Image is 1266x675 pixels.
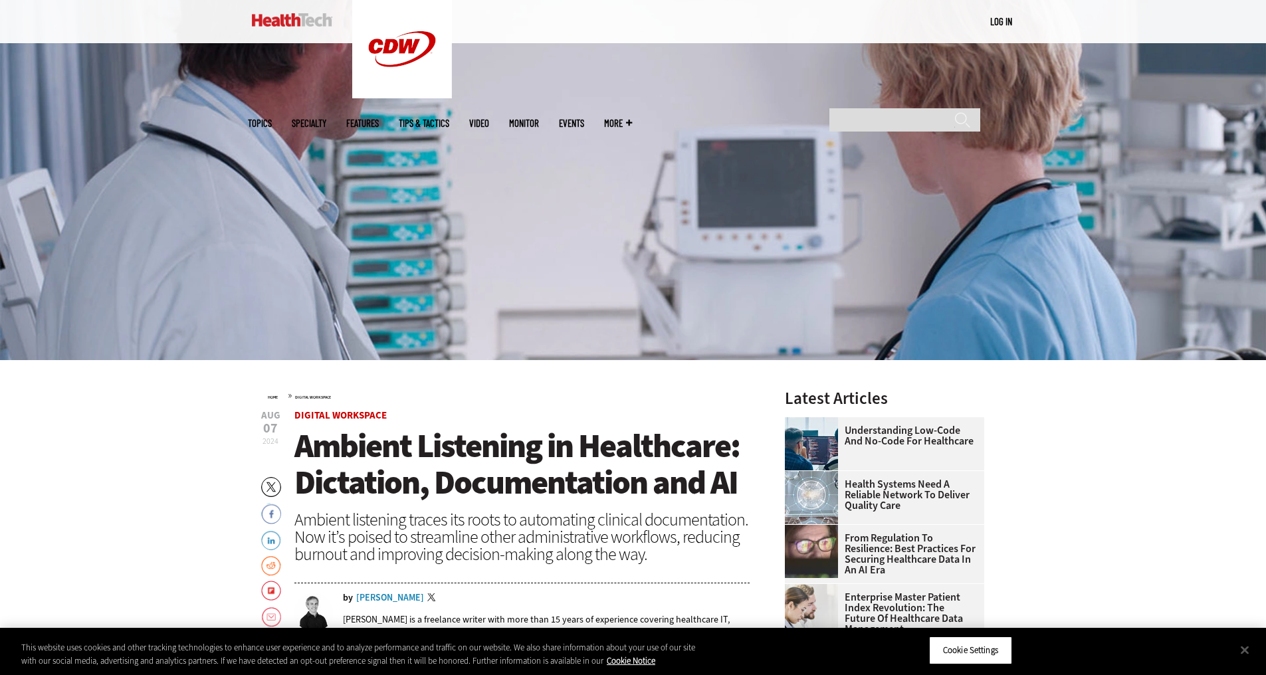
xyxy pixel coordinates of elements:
a: Tips & Tactics [399,118,449,128]
span: Topics [248,118,272,128]
a: [PERSON_NAME] [356,593,424,603]
button: Cookie Settings [929,636,1012,664]
span: Aug [261,411,280,421]
span: 07 [261,422,280,435]
a: More information about your privacy [607,655,655,666]
a: medical researchers look at data on desktop monitor [785,584,845,595]
img: medical researchers look at data on desktop monitor [785,584,838,637]
a: Features [346,118,379,128]
div: Ambient listening traces its roots to automating clinical documentation. Now it’s poised to strea... [294,511,750,563]
p: [PERSON_NAME] is a freelance writer with more than 15 years of experience covering healthcare IT,... [343,613,750,638]
a: Digital Workspace [294,409,387,422]
a: Digital Workspace [295,395,331,400]
button: Close [1230,635,1259,664]
img: Brian Eastwood [294,593,333,632]
a: From Regulation to Resilience: Best Practices for Securing Healthcare Data in an AI Era [785,533,976,575]
div: » [268,390,750,401]
a: Video [469,118,489,128]
a: Log in [990,15,1012,27]
a: MonITor [509,118,539,128]
a: Twitter [427,593,439,604]
h3: Latest Articles [785,390,984,407]
a: woman wearing glasses looking at healthcare data on screen [785,525,845,535]
div: User menu [990,15,1012,29]
span: by [343,593,353,603]
a: Healthcare networking [785,471,845,482]
a: CDW [352,88,452,102]
a: Enterprise Master Patient Index Revolution: The Future of Healthcare Data Management [785,592,976,634]
a: Health Systems Need a Reliable Network To Deliver Quality Care [785,479,976,511]
a: Understanding Low-Code and No-Code for Healthcare [785,425,976,446]
a: Events [559,118,584,128]
span: Specialty [292,118,326,128]
a: Coworkers coding [785,417,845,428]
span: Ambient Listening in Healthcare: Dictation, Documentation and AI [294,424,740,504]
div: This website uses cookies and other tracking technologies to enhance user experience and to analy... [21,641,696,667]
img: Healthcare networking [785,471,838,524]
span: 2024 [263,436,278,446]
img: woman wearing glasses looking at healthcare data on screen [785,525,838,578]
a: Home [268,395,278,400]
img: Home [252,13,332,27]
img: Coworkers coding [785,417,838,470]
span: More [604,118,632,128]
